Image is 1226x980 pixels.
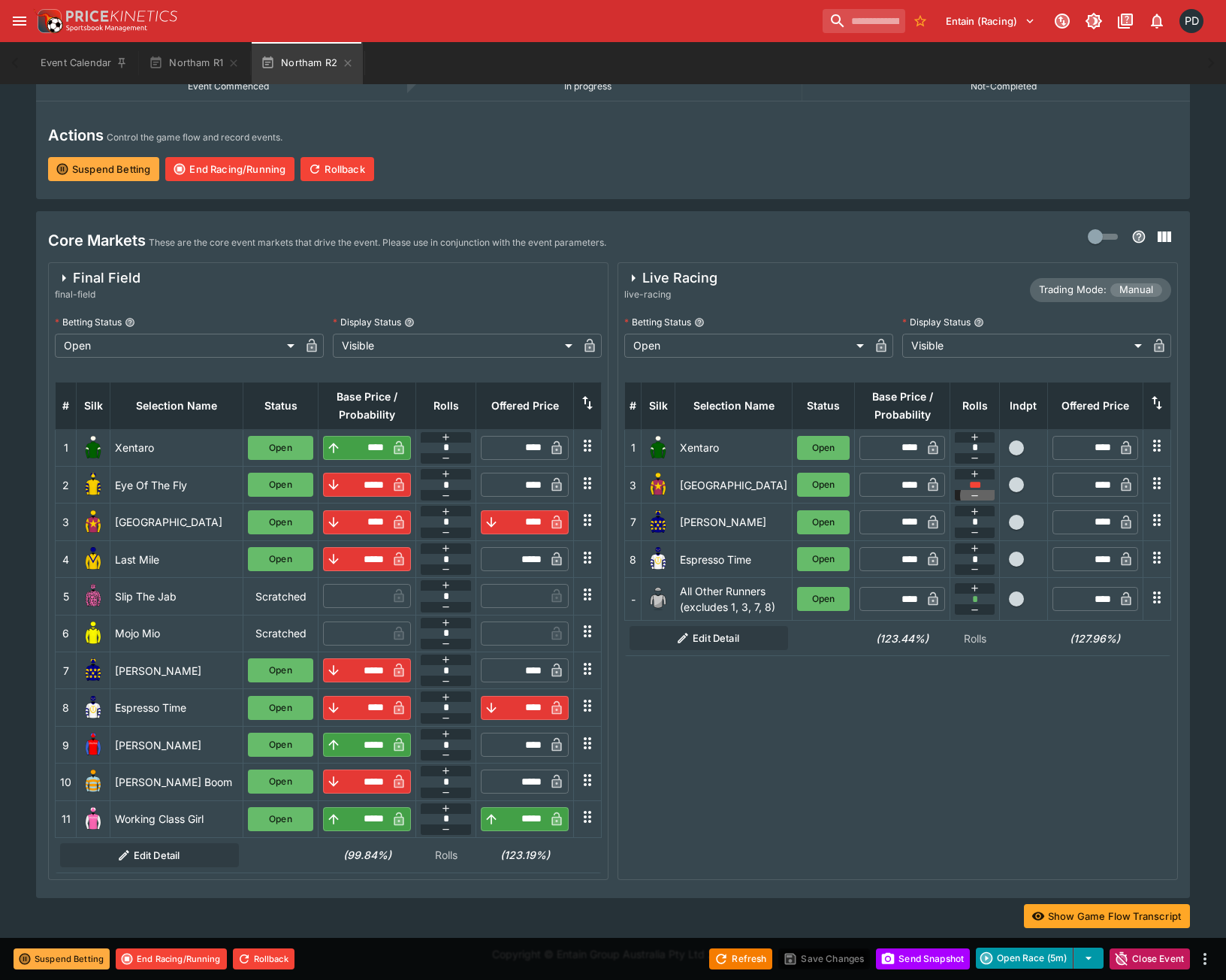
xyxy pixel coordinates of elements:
[110,764,243,800] td: [PERSON_NAME] Boom
[854,382,950,429] th: Base Price / Probability
[797,473,850,497] button: Open
[976,948,1074,969] button: Open Race (5m)
[110,800,243,837] td: Working Class Girl
[110,382,243,429] th: Selection Name
[630,626,788,650] button: Edit Detail
[902,334,1147,358] div: Visible
[902,316,971,328] p: Display Status
[481,847,569,863] h6: (123.19%)
[116,948,227,969] button: End Racing/Running
[859,631,945,646] h6: (123.44%)
[66,11,177,22] img: PriceKinetics
[248,473,313,497] button: Open
[248,696,313,720] button: Open
[81,547,105,571] img: runner 4
[646,587,670,611] img: blank-silk.png
[625,540,642,577] td: 8
[1196,950,1214,968] button: more
[333,334,578,358] div: Visible
[971,80,1037,92] span: Not-Completed
[624,334,869,358] div: Open
[248,807,313,831] button: Open
[248,658,313,682] button: Open
[110,467,243,504] td: Eye Of The Fly
[48,231,146,250] h4: Core Markets
[110,578,243,615] td: Slip The Jab
[1110,948,1190,969] button: Close Event
[476,382,574,429] th: Offered Price
[675,467,793,504] td: [GEOGRAPHIC_DATA]
[1039,283,1107,298] p: Trading Mode:
[248,510,313,534] button: Open
[950,382,1000,429] th: Rolls
[823,9,905,33] input: search
[81,770,105,794] img: runner 10
[300,157,373,181] button: Rollback
[624,316,691,328] p: Betting Status
[110,615,243,652] td: Mojo Mio
[56,467,77,504] td: 2
[81,696,105,720] img: runner 8
[233,948,294,969] button: Rollback
[416,382,476,429] th: Rolls
[564,80,611,92] span: In progress
[1110,283,1162,298] span: Manual
[1047,382,1143,429] th: Offered Price
[48,157,159,181] button: Suspend Betting
[56,540,77,577] td: 4
[955,631,995,646] p: Rolls
[107,130,282,145] p: Control the game flow and record events.
[876,948,970,969] button: Send Snapshot
[81,473,105,497] img: runner 2
[908,9,932,33] button: No Bookmarks
[675,540,793,577] td: Espresso Time
[1024,904,1190,928] button: Show Game Flow Transcript
[81,622,105,646] img: runner 6
[646,473,670,497] img: runner 3
[81,807,105,831] img: runner 11
[125,317,135,328] button: Betting Status
[56,800,77,837] td: 11
[56,726,77,763] td: 9
[56,689,77,726] td: 8
[333,316,401,328] p: Display Status
[110,540,243,577] td: Last Mile
[248,770,313,794] button: Open
[646,436,670,460] img: runner 1
[110,689,243,726] td: Espresso Time
[1179,9,1203,33] div: Paul Dicioccio
[110,429,243,466] td: Xentaro
[1052,631,1138,646] h6: (127.96%)
[421,847,472,863] p: Rolls
[1112,8,1139,35] button: Documentation
[149,235,606,250] p: These are the core event markets that drive the event. Please use in conjunction with the event p...
[625,467,642,504] td: 3
[937,9,1044,33] button: Select Tenant
[81,658,105,682] img: runner 7
[625,504,642,540] td: 7
[675,382,793,429] th: Selection Name
[81,510,105,534] img: runner 3
[55,316,122,328] p: Betting Status
[248,436,313,460] button: Open
[248,547,313,571] button: Open
[642,382,675,429] th: Silk
[56,429,77,466] td: 1
[625,578,642,621] td: -
[1074,948,1104,969] button: select merge strategy
[646,547,670,571] img: runner 8
[675,578,793,621] td: All Other Runners (excludes 1, 3, 7, 8)
[797,510,850,534] button: Open
[709,948,772,969] button: Refresh
[55,287,140,302] span: final-field
[675,504,793,540] td: [PERSON_NAME]
[404,317,415,328] button: Display Status
[56,652,77,689] td: 7
[646,510,670,534] img: runner 7
[81,733,105,757] img: runner 9
[797,436,850,460] button: Open
[56,382,77,429] th: #
[252,42,363,84] button: Northam R2
[976,948,1104,969] div: split button
[797,587,850,611] button: Open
